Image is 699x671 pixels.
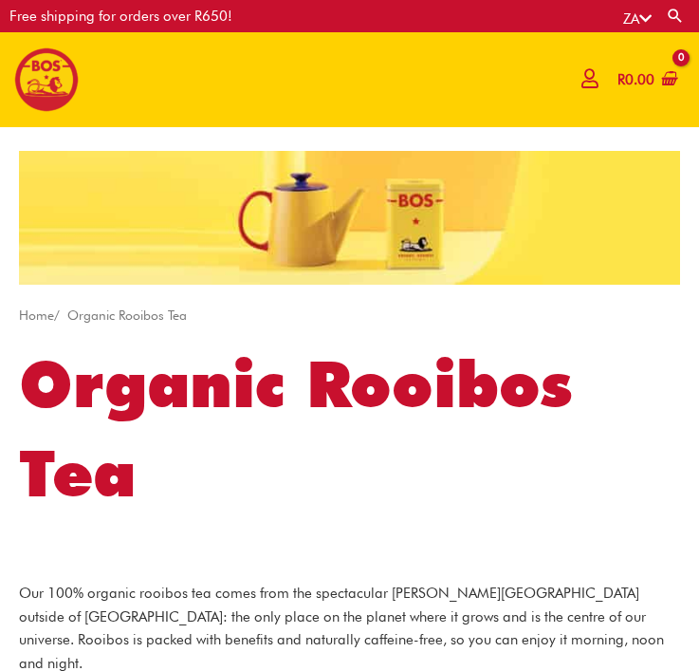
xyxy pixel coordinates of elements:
div: Free shipping for orders over R650! [9,9,232,24]
a: ZA [623,10,652,28]
img: BOS logo finals-200px [14,47,79,112]
h1: Organic Rooibos Tea [19,340,680,518]
a: View Shopping Cart, empty [614,59,678,102]
a: Home [19,308,54,323]
nav: Breadcrumb [19,304,680,327]
span: R [617,71,625,88]
a: Search button [666,7,685,25]
bdi: 0.00 [617,71,654,88]
img: Rooibos Tea Bags [19,151,680,285]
